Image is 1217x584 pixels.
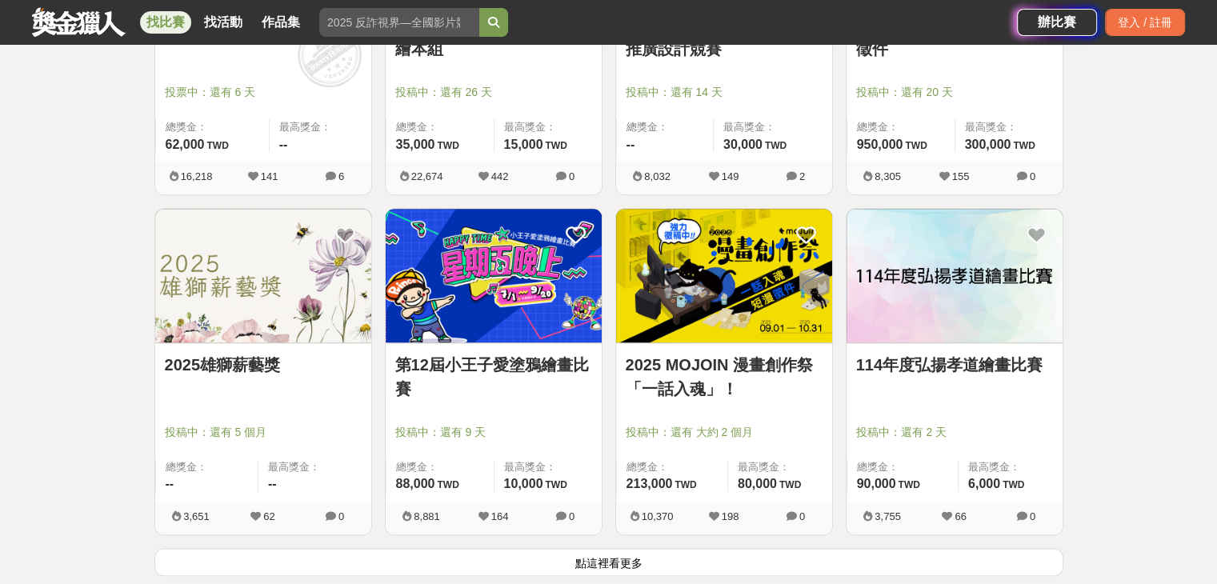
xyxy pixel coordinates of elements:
[437,140,458,151] span: TWD
[396,459,484,475] span: 總獎金：
[411,170,443,182] span: 22,674
[627,459,718,475] span: 總獎金：
[504,459,592,475] span: 最高獎金：
[875,510,901,522] span: 3,755
[898,479,919,490] span: TWD
[965,138,1011,151] span: 300,000
[414,510,440,522] span: 8,881
[338,510,344,522] span: 0
[616,209,832,343] a: Cover Image
[847,209,1063,343] a: Cover Image
[255,11,306,34] a: 作品集
[857,138,903,151] span: 950,000
[386,209,602,342] img: Cover Image
[437,479,458,490] span: TWD
[856,424,1053,441] span: 投稿中：還有 2 天
[799,170,805,182] span: 2
[504,119,592,135] span: 最高獎金：
[642,510,674,522] span: 10,370
[396,138,435,151] span: 35,000
[856,84,1053,101] span: 投稿中：還有 20 天
[261,170,278,182] span: 141
[165,84,362,101] span: 投票中：還有 6 天
[155,209,371,343] a: Cover Image
[875,170,901,182] span: 8,305
[154,548,1063,576] button: 點這裡看更多
[952,170,970,182] span: 155
[504,477,543,490] span: 10,000
[1030,170,1035,182] span: 0
[738,459,823,475] span: 最高獎金：
[569,170,574,182] span: 0
[1105,9,1185,36] div: 登入 / 註冊
[856,353,1053,377] a: 114年度弘揚孝道繪畫比賽
[968,459,1053,475] span: 最高獎金：
[491,510,509,522] span: 164
[166,477,174,490] span: --
[616,209,832,342] img: Cover Image
[263,510,274,522] span: 62
[183,510,210,522] span: 3,651
[206,140,228,151] span: TWD
[396,119,484,135] span: 總獎金：
[338,170,344,182] span: 6
[491,170,509,182] span: 442
[268,477,277,490] span: --
[140,11,191,34] a: 找比賽
[857,459,948,475] span: 總獎金：
[644,170,671,182] span: 8,032
[722,170,739,182] span: 149
[1013,140,1035,151] span: TWD
[627,138,635,151] span: --
[1017,9,1097,36] a: 辦比賽
[504,138,543,151] span: 15,000
[395,84,592,101] span: 投稿中：還有 26 天
[738,477,777,490] span: 80,000
[1030,510,1035,522] span: 0
[955,510,966,522] span: 66
[765,140,787,151] span: TWD
[905,140,927,151] span: TWD
[626,353,823,401] a: 2025 MOJOIN 漫畫創作祭「一話入魂」！
[155,209,371,342] img: Cover Image
[279,138,288,151] span: --
[627,119,703,135] span: 總獎金：
[1003,479,1024,490] span: TWD
[965,119,1053,135] span: 最高獎金：
[396,477,435,490] span: 88,000
[723,138,763,151] span: 30,000
[857,119,945,135] span: 總獎金：
[395,353,592,401] a: 第12屆小王子愛塗鴉繪畫比賽
[268,459,362,475] span: 最高獎金：
[181,170,213,182] span: 16,218
[198,11,249,34] a: 找活動
[545,140,566,151] span: TWD
[386,209,602,343] a: Cover Image
[395,424,592,441] span: 投稿中：還有 9 天
[166,119,259,135] span: 總獎金：
[857,477,896,490] span: 90,000
[847,209,1063,342] img: Cover Image
[319,8,479,37] input: 2025 反詐視界—全國影片競賽
[627,477,673,490] span: 213,000
[165,353,362,377] a: 2025雄獅薪藝獎
[722,510,739,522] span: 198
[166,459,249,475] span: 總獎金：
[675,479,696,490] span: TWD
[545,479,566,490] span: TWD
[626,424,823,441] span: 投稿中：還有 大約 2 個月
[968,477,1000,490] span: 6,000
[166,138,205,151] span: 62,000
[723,119,823,135] span: 最高獎金：
[279,119,362,135] span: 最高獎金：
[779,479,801,490] span: TWD
[626,84,823,101] span: 投稿中：還有 14 天
[165,424,362,441] span: 投稿中：還有 5 個月
[569,510,574,522] span: 0
[799,510,805,522] span: 0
